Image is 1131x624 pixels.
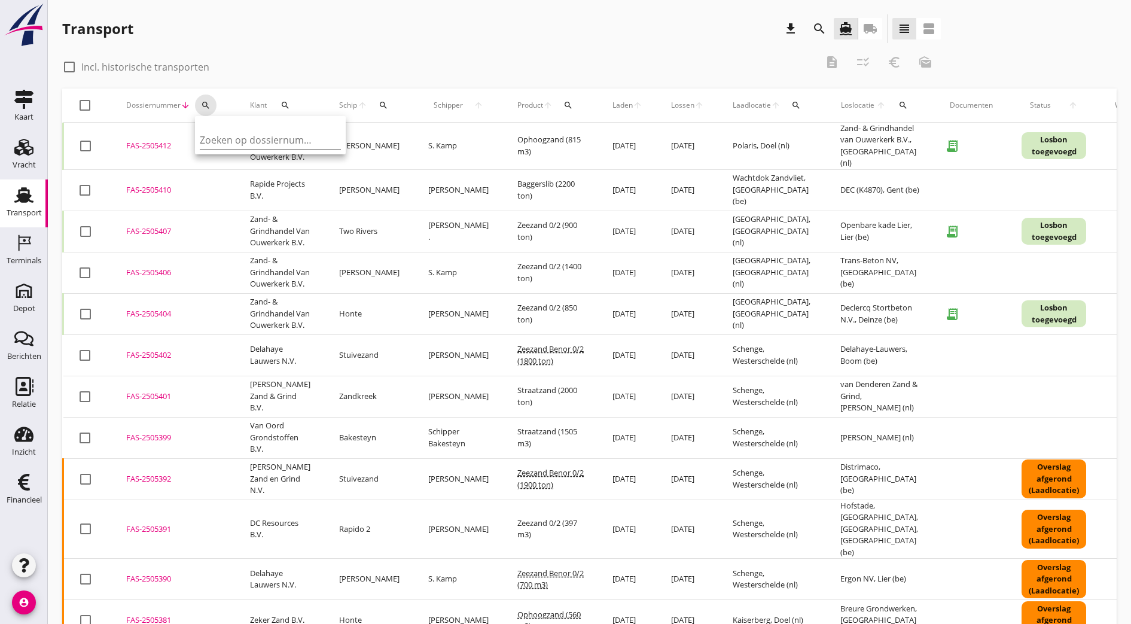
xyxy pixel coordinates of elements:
[517,467,584,490] span: Zeezand Benor 0/2 (1900 ton)
[414,211,503,252] td: [PERSON_NAME] .
[81,61,209,73] label: Incl. historische transporten
[414,123,503,170] td: S. Kamp
[250,91,310,120] div: Klant
[236,211,325,252] td: Zand- & Grindhandel Van Ouwerkerk B.V.
[733,100,771,111] span: Laadlocatie
[414,458,503,500] td: [PERSON_NAME]
[598,211,657,252] td: [DATE]
[657,376,718,417] td: [DATE]
[7,257,41,264] div: Terminals
[503,376,598,417] td: Straatzand (2000 ton)
[236,500,325,559] td: DC Resources B.V.
[718,252,826,293] td: [GEOGRAPHIC_DATA], [GEOGRAPHIC_DATA] (nl)
[414,252,503,293] td: S. Kamp
[126,184,221,196] div: FAS-2505410
[7,209,42,217] div: Transport
[657,123,718,170] td: [DATE]
[517,100,543,111] span: Product
[940,220,964,243] i: receipt_long
[1022,300,1086,327] div: Losbon toegevoegd
[126,473,221,485] div: FAS-2505392
[236,252,325,293] td: Zand- & Grindhandel Van Ouwerkerk B.V.
[771,101,781,110] i: arrow_upward
[826,123,935,170] td: Zand- & Grindhandel van Ouwerkerk B.V., [GEOGRAPHIC_DATA] (nl)
[694,101,704,110] i: arrow_upward
[840,100,876,111] span: Loslocatie
[657,334,718,376] td: [DATE]
[126,432,221,444] div: FAS-2505399
[325,559,414,600] td: [PERSON_NAME]
[503,169,598,211] td: Baggerslib (2200 ton)
[718,293,826,334] td: [GEOGRAPHIC_DATA], [GEOGRAPHIC_DATA] (nl)
[657,417,718,458] td: [DATE]
[826,252,935,293] td: Trans-Beton NV, [GEOGRAPHIC_DATA] (be)
[598,169,657,211] td: [DATE]
[13,305,35,312] div: Depot
[1022,100,1060,111] span: Status
[718,123,826,170] td: Polaris, Doel (nl)
[718,559,826,600] td: Schenge, Westerschelde (nl)
[325,376,414,417] td: Zandkreek
[12,590,36,614] i: account_circle
[657,500,718,559] td: [DATE]
[358,101,368,110] i: arrow_upward
[657,458,718,500] td: [DATE]
[718,211,826,252] td: [GEOGRAPHIC_DATA], [GEOGRAPHIC_DATA] (nl)
[598,458,657,500] td: [DATE]
[598,376,657,417] td: [DATE]
[633,101,642,110] i: arrow_upward
[325,500,414,559] td: Rapido 2
[414,169,503,211] td: [PERSON_NAME]
[126,391,221,403] div: FAS-2505401
[598,293,657,334] td: [DATE]
[503,123,598,170] td: Ophoogzand (815 m3)
[563,101,573,110] i: search
[126,523,221,535] div: FAS-2505391
[414,500,503,559] td: [PERSON_NAME]
[325,169,414,211] td: [PERSON_NAME]
[718,417,826,458] td: Schenge, Westerschelde (nl)
[950,100,993,111] div: Documenten
[379,101,388,110] i: search
[863,22,877,36] i: local_shipping
[13,161,36,169] div: Vracht
[839,22,853,36] i: directions_boat
[543,101,553,110] i: arrow_upward
[201,101,211,110] i: search
[236,334,325,376] td: Delahaye Lauwers N.V.
[414,376,503,417] td: [PERSON_NAME]
[612,100,633,111] span: Laden
[503,293,598,334] td: Zeezand 0/2 (850 ton)
[325,123,414,170] td: [PERSON_NAME]
[826,169,935,211] td: DEC (K4870), Gent (be)
[671,100,694,111] span: Lossen
[1022,459,1086,498] div: Overslag afgerond (Laadlocatie)
[468,101,489,110] i: arrow_upward
[598,334,657,376] td: [DATE]
[812,22,827,36] i: search
[236,417,325,458] td: Van Oord Grondstoffen B.V.
[7,496,42,504] div: Financieel
[236,376,325,417] td: [PERSON_NAME] Zand & Grind B.V.
[657,293,718,334] td: [DATE]
[339,100,358,111] span: Schip
[428,100,468,111] span: Schipper
[325,293,414,334] td: Honte
[325,458,414,500] td: Stuivezand
[826,417,935,458] td: [PERSON_NAME] (nl)
[598,559,657,600] td: [DATE]
[325,417,414,458] td: Bakesteyn
[826,293,935,334] td: Declercq Stortbeton N.V., Deinze (be)
[922,22,936,36] i: view_agenda
[236,293,325,334] td: Zand- & Grindhandel Van Ouwerkerk B.V.
[200,130,324,150] input: Zoeken op dossiernummer...
[503,211,598,252] td: Zeezand 0/2 (900 ton)
[1022,132,1086,159] div: Losbon toegevoegd
[517,568,584,590] span: Zeezand Benor 0/2 (700 m3)
[718,334,826,376] td: Schenge, Westerschelde (nl)
[897,22,911,36] i: view_headline
[784,22,798,36] i: download
[503,500,598,559] td: Zeezand 0/2 (397 m3)
[898,101,908,110] i: search
[12,448,36,456] div: Inzicht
